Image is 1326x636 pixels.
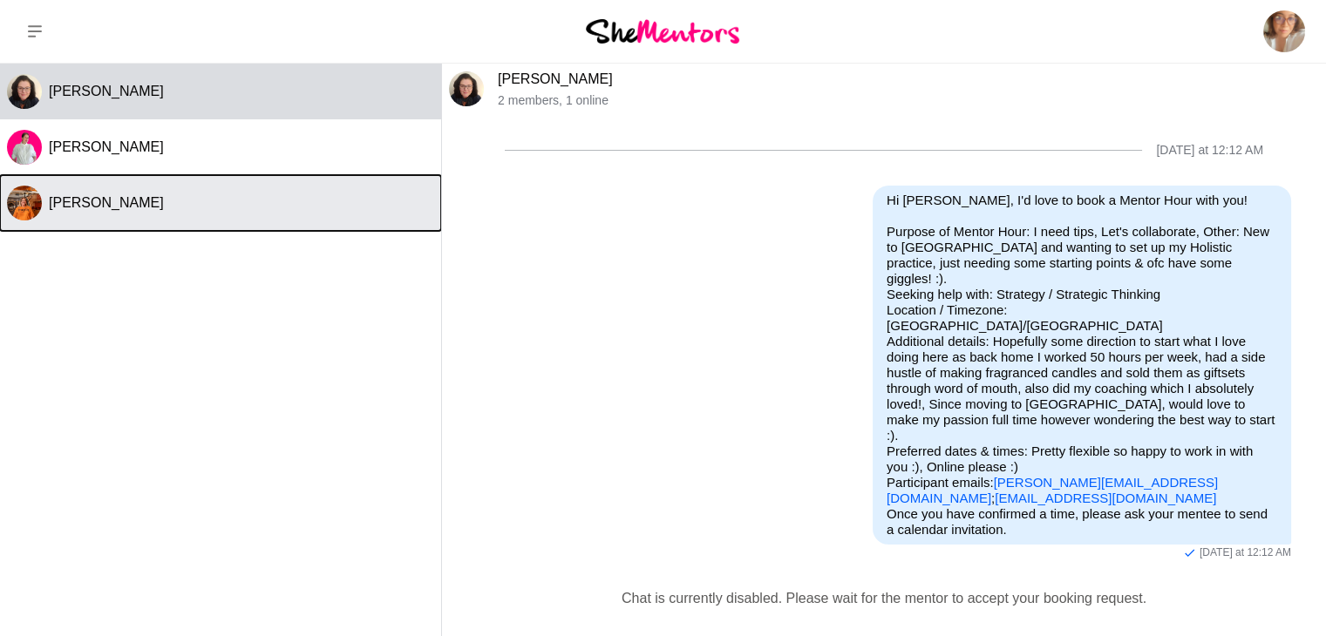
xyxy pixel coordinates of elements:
[7,74,42,109] img: A
[7,186,42,220] div: Katie
[449,71,484,106] div: Annette Rudd
[586,19,739,43] img: She Mentors Logo
[887,506,1277,538] p: Once you have confirmed a time, please ask your mentee to send a calendar invitation.
[1263,10,1305,52] img: Starz
[1156,143,1263,158] div: [DATE] at 12:12 AM
[456,588,1312,609] div: Chat is currently disabled. Please wait for the mentor to accept your booking request.
[887,193,1277,208] p: Hi [PERSON_NAME], I'd love to book a Mentor Hour with you!
[7,186,42,220] img: K
[1200,546,1291,560] time: 2025-10-15T13:12:35.226Z
[995,491,1216,505] a: [EMAIL_ADDRESS][DOMAIN_NAME]
[887,475,1218,505] a: [PERSON_NAME][EMAIL_ADDRESS][DOMAIN_NAME]
[7,74,42,109] div: Annette Rudd
[7,130,42,165] div: Lauren Purse
[49,139,164,154] span: [PERSON_NAME]
[7,130,42,165] img: L
[49,84,164,98] span: [PERSON_NAME]
[449,71,484,106] img: A
[498,93,1319,108] p: 2 members , 1 online
[887,224,1277,506] p: Purpose of Mentor Hour: I need tips, Let's collaborate, Other: New to [GEOGRAPHIC_DATA] and wanti...
[49,195,164,210] span: [PERSON_NAME]
[498,71,613,86] a: [PERSON_NAME]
